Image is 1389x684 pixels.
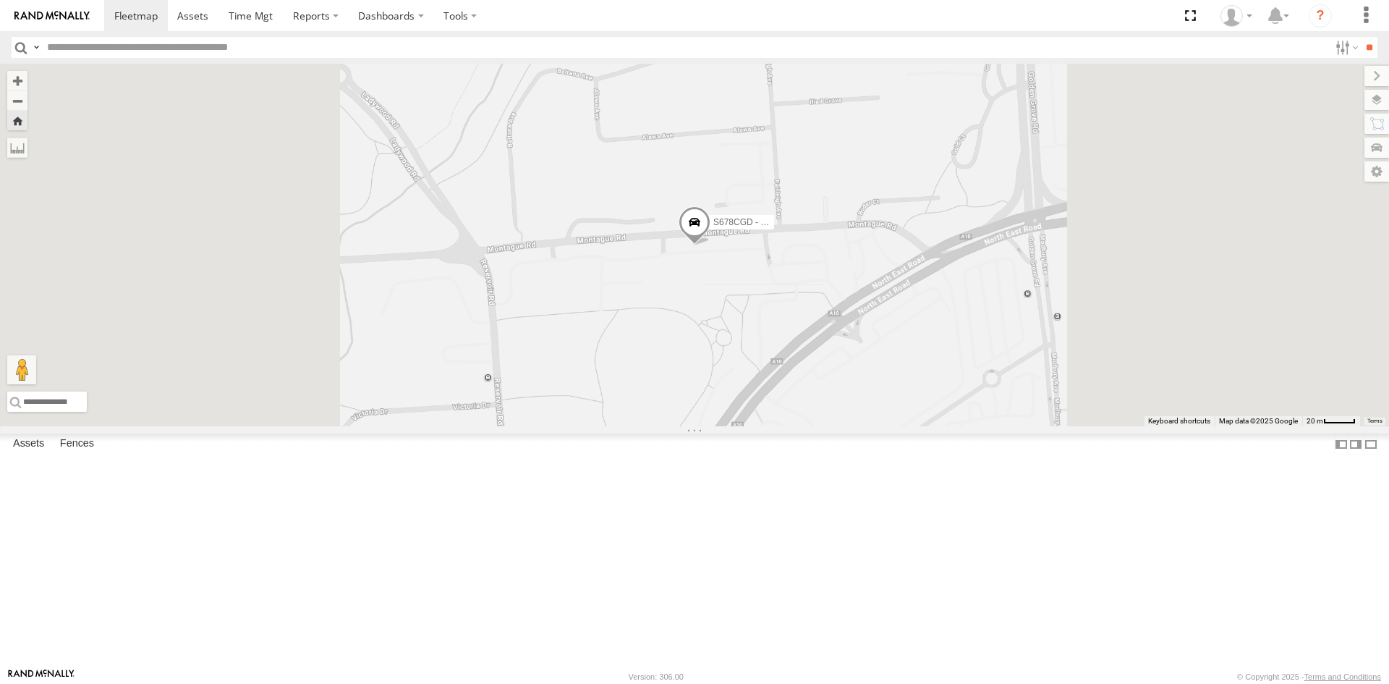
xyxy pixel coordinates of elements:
[1307,417,1323,425] span: 20 m
[7,111,27,130] button: Zoom Home
[7,90,27,111] button: Zoom out
[7,71,27,90] button: Zoom in
[1237,672,1381,681] div: © Copyright 2025 -
[1304,672,1381,681] a: Terms and Conditions
[14,11,90,21] img: rand-logo.svg
[1364,161,1389,182] label: Map Settings
[8,670,75,684] a: Visit our Website
[713,216,825,227] span: S678CGD - Fridge It Sprinter
[1215,5,1257,27] div: Peter Lu
[30,37,42,58] label: Search Query
[1334,434,1348,455] label: Dock Summary Table to the Left
[7,355,36,384] button: Drag Pegman onto the map to open Street View
[7,138,27,158] label: Measure
[629,672,684,681] div: Version: 306.00
[1367,418,1382,424] a: Terms (opens in new tab)
[6,434,51,455] label: Assets
[1219,417,1298,425] span: Map data ©2025 Google
[1302,416,1360,426] button: Map Scale: 20 m per 41 pixels
[1330,37,1361,58] label: Search Filter Options
[1348,434,1363,455] label: Dock Summary Table to the Right
[1148,416,1210,426] button: Keyboard shortcuts
[1309,4,1332,28] i: ?
[53,434,101,455] label: Fences
[1364,434,1378,455] label: Hide Summary Table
